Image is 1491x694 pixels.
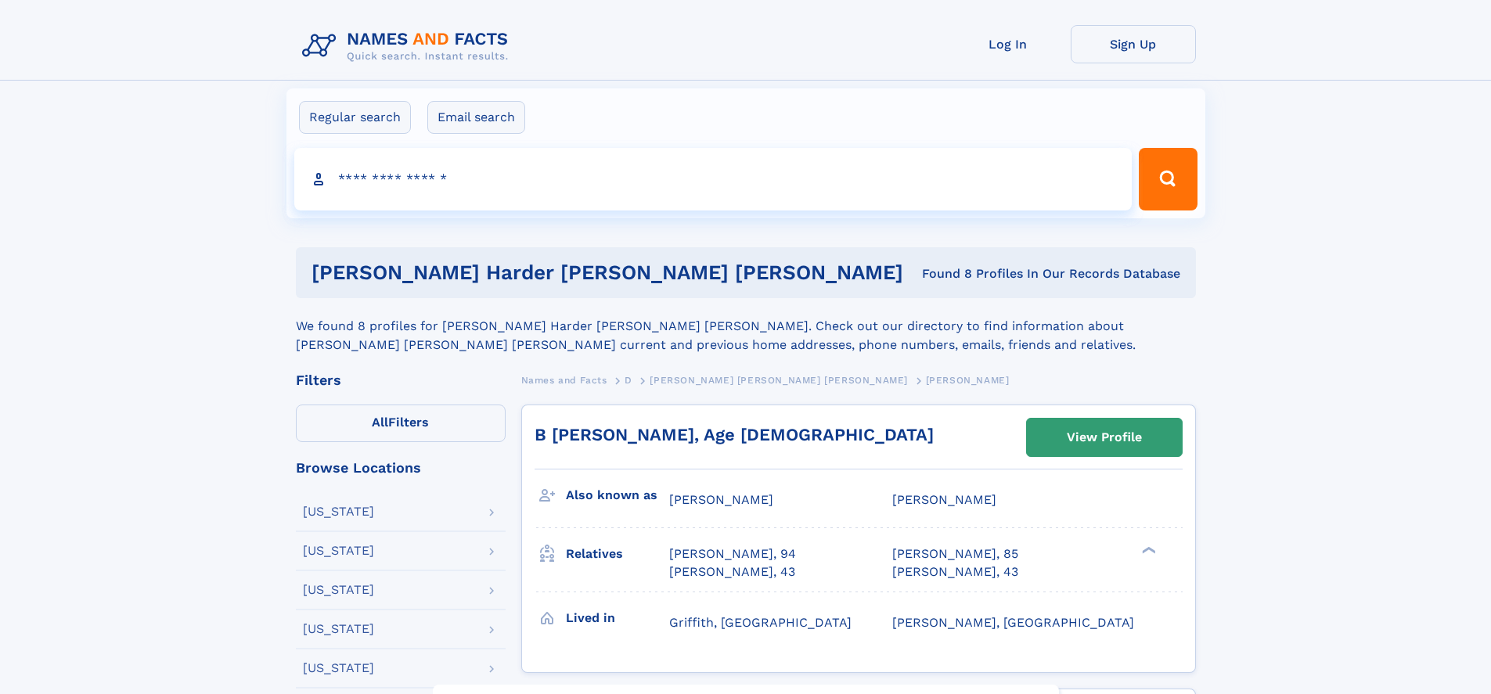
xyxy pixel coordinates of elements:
span: [PERSON_NAME] [892,492,996,507]
img: Logo Names and Facts [296,25,521,67]
h3: Relatives [566,541,669,567]
a: [PERSON_NAME], 94 [669,545,796,563]
div: [US_STATE] [303,545,374,557]
div: [US_STATE] [303,584,374,596]
span: [PERSON_NAME] [926,375,1010,386]
div: [US_STATE] [303,662,374,674]
span: [PERSON_NAME] [669,492,773,507]
label: Regular search [299,101,411,134]
div: We found 8 profiles for [PERSON_NAME] Harder [PERSON_NAME] [PERSON_NAME]. Check out our directory... [296,298,1196,354]
span: D [625,375,632,386]
div: Found 8 Profiles In Our Records Database [913,265,1180,282]
a: Log In [945,25,1071,63]
h3: Lived in [566,605,669,631]
label: Email search [427,101,525,134]
a: [PERSON_NAME], 43 [892,563,1018,581]
h3: Also known as [566,482,669,509]
label: Filters [296,405,506,442]
div: Browse Locations [296,461,506,475]
a: D [625,370,632,390]
a: [PERSON_NAME], 85 [892,545,1018,563]
a: [PERSON_NAME] [PERSON_NAME] [PERSON_NAME] [650,370,908,390]
a: Names and Facts [521,370,607,390]
span: [PERSON_NAME] [PERSON_NAME] [PERSON_NAME] [650,375,908,386]
input: search input [294,148,1133,210]
a: [PERSON_NAME], 43 [669,563,795,581]
a: B [PERSON_NAME], Age [DEMOGRAPHIC_DATA] [535,425,934,444]
div: ❯ [1138,545,1157,556]
a: View Profile [1027,419,1182,456]
div: [US_STATE] [303,505,374,518]
button: Search Button [1139,148,1197,210]
div: Filters [296,373,506,387]
span: Griffith, [GEOGRAPHIC_DATA] [669,615,852,630]
h1: [PERSON_NAME] harder [PERSON_NAME] [PERSON_NAME] [312,263,913,282]
div: View Profile [1067,419,1142,455]
div: [US_STATE] [303,623,374,635]
span: All [372,415,388,430]
a: Sign Up [1071,25,1196,63]
span: [PERSON_NAME], [GEOGRAPHIC_DATA] [892,615,1134,630]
